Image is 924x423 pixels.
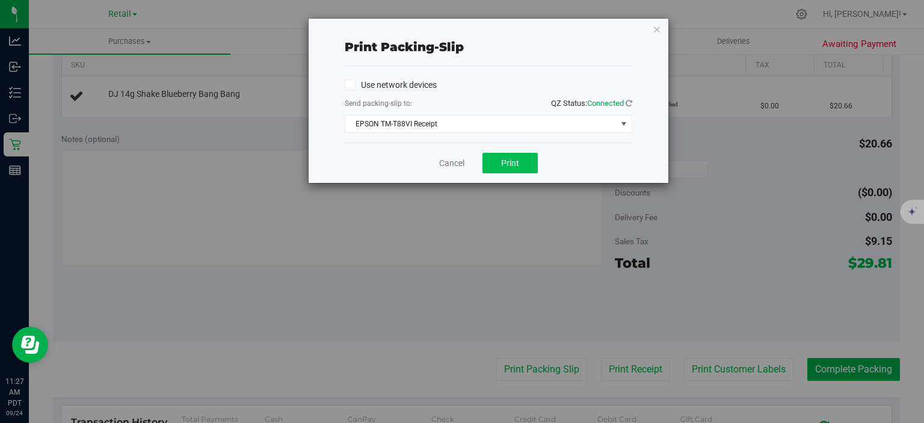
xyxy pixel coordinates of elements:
span: Print packing-slip [345,40,464,54]
span: Connected [587,99,624,108]
a: Cancel [439,157,464,170]
label: Send packing-slip to: [345,98,412,109]
iframe: Resource center [12,327,48,363]
span: Print [501,158,519,168]
label: Use network devices [345,79,437,91]
button: Print [482,153,538,173]
span: EPSON TM-T88VI Receipt [345,116,617,132]
span: QZ Status: [551,99,632,108]
span: select [616,116,631,132]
